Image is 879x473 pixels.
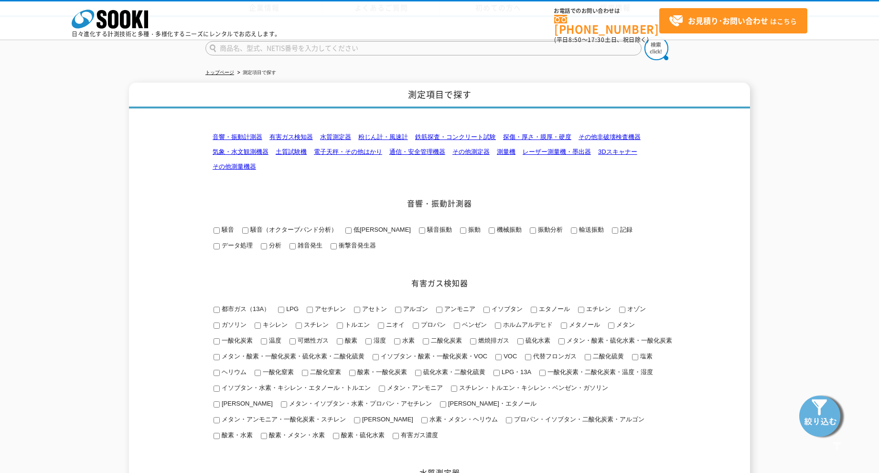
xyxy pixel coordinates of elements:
[213,163,256,170] a: その他測量機器
[419,321,446,328] span: プロパン
[289,338,296,344] input: 可燃性ガス
[489,227,495,234] input: 機械振動
[236,68,276,78] li: 測定項目で探す
[578,307,584,313] input: エチレン
[302,370,308,376] input: 二酸化窒素
[588,35,605,44] span: 17:30
[466,226,481,233] span: 振動
[531,353,577,360] span: 代替フロンガス
[242,227,248,234] input: 騒音（オクターブバンド分析）
[517,338,524,344] input: 硫化水素
[379,386,385,392] input: メタン・アンモニア
[497,148,515,155] a: 測量機
[546,368,653,376] span: 一酸化炭素・二酸化炭素・温度・湿度
[618,226,632,233] span: 記録
[561,322,567,329] input: メタノール
[287,400,432,407] span: メタン・イソブタン・水素・プロパン・アセチレン
[296,242,322,249] span: 雑音発生
[428,416,498,423] span: 水素・メタン・ヘリウム
[360,305,387,312] span: アセトン
[429,337,462,344] span: 二酸化炭素
[525,354,531,360] input: 代替フロンガス
[446,400,536,407] span: [PERSON_NAME]・エタノール
[419,227,425,234] input: 騒音振動
[565,337,672,344] span: メタン・酸素・硫化水素・一酸化炭素
[571,227,577,234] input: 輸送振動
[220,400,273,407] span: [PERSON_NAME]
[214,243,220,249] input: データ処理
[495,354,502,360] input: VOC
[490,305,523,312] span: イソブタン
[798,392,846,440] img: btn_search_fixed.png
[214,370,220,376] input: ヘリウム
[495,226,522,233] span: 機械振動
[220,384,371,391] span: イソブタン・水素・キシレン・エタノール・トルエン
[567,321,600,328] span: メタノール
[220,431,253,439] span: 酸素・水素
[255,370,261,376] input: 一酸化窒素
[669,14,797,28] span: はこちら
[314,148,382,155] a: 電子天秤・その他はかり
[425,226,452,233] span: 騒音振動
[269,133,313,140] a: 有害ガス検知器
[214,354,220,360] input: メタン・酸素・一酸化炭素・硫化水素・二酸化硫黄
[436,307,442,313] input: アンモニア
[354,417,360,423] input: [PERSON_NAME]
[267,242,281,249] span: 分析
[267,337,281,344] span: 温度
[261,338,267,344] input: 温度
[608,322,614,329] input: メタン
[413,322,419,329] input: プロパン
[337,322,343,329] input: トルエン
[220,353,364,360] span: メタン・酸素・一酸化炭素・硫化水素・二酸化硫黄
[384,321,405,328] span: ニオイ
[261,368,294,376] span: 一酸化窒素
[393,433,399,439] input: 有害ガス濃度
[440,401,446,408] input: [PERSON_NAME]・エタノール
[343,321,370,328] span: トルエン
[688,15,768,26] strong: お見積り･お問い合わせ
[502,353,517,360] span: VOC
[554,8,659,14] span: お電話でのお問い合わせは
[385,384,443,391] span: メタン・アンモニア
[214,433,220,439] input: 酸素・水素
[360,416,413,423] span: [PERSON_NAME]
[331,243,337,249] input: 衝撃音発生器
[558,338,565,344] input: メタン・酸素・硫化水素・一酸化炭素
[399,431,438,439] span: 有害ガス濃度
[213,133,262,140] a: 音響・振動計測器
[302,321,329,328] span: スチレン
[205,41,642,55] input: 商品名、型式、NETIS番号を入力してください
[523,148,591,155] a: レーザー測量機・墨出器
[614,321,635,328] span: メタン
[296,337,329,344] span: 可燃性ガス
[612,227,618,234] input: 記録
[415,370,421,376] input: 硫化水素・二酸化硫黄
[401,305,428,312] span: アルゴン
[501,321,553,328] span: ホルムアルデヒド
[512,416,644,423] span: プロパン・イソブタン・二酸化炭素・アルゴン
[354,307,360,313] input: アセトン
[267,431,325,439] span: 酸素・メタン・水素
[345,227,352,234] input: 低[PERSON_NAME]
[337,242,376,249] span: 衝撃音発生器
[632,354,638,360] input: 塩素
[129,83,750,109] h1: 測定項目で探す
[214,401,220,408] input: [PERSON_NAME]
[214,307,220,313] input: 都市ガス（13A）
[495,322,501,329] input: ホルムアルデヒド
[421,417,428,423] input: 水素・メタン・ヘリウム
[248,226,337,233] span: 騒音（オクターブバンド分析）
[659,8,807,33] a: お見積り･お問い合わせはこちら
[539,370,546,376] input: 一酸化炭素・二酸化炭素・温度・湿度
[531,307,537,313] input: エタノール
[460,321,487,328] span: ベンゼン
[400,337,415,344] span: 水素
[289,243,296,249] input: 雑音発生
[591,353,624,360] span: 二酸化硫黄
[284,305,299,312] span: LPG
[337,338,343,344] input: 酸素
[530,227,536,234] input: 振動分析
[421,368,485,376] span: 硫化水素・二酸化硫黄
[503,133,571,140] a: 探傷・厚さ・膜厚・硬度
